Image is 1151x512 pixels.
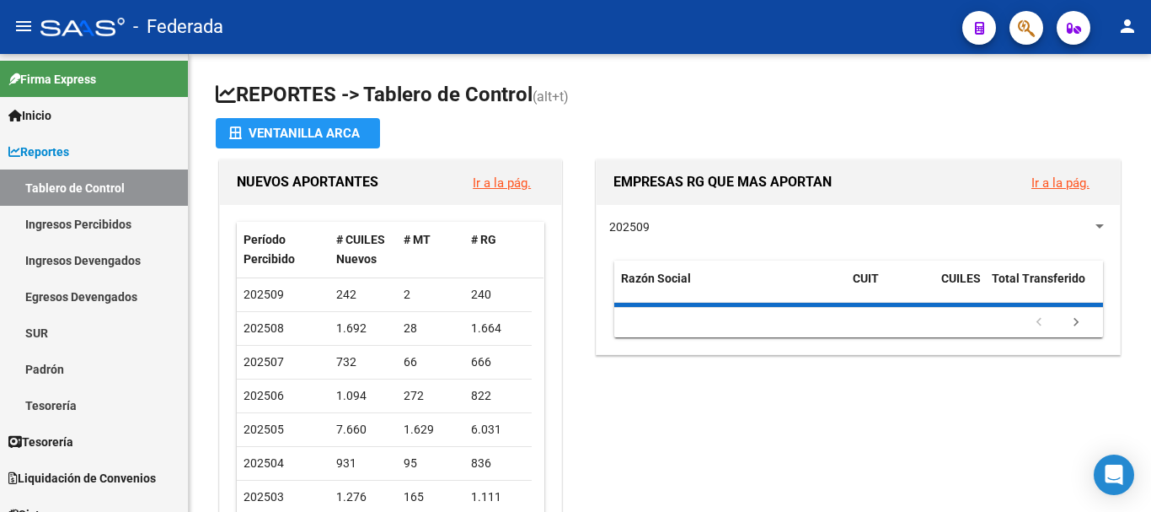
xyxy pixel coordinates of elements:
[244,288,284,301] span: 202509
[329,222,397,278] datatable-header-cell: # CUILES Nuevos
[1018,167,1103,198] button: Ir a la pág.
[13,16,34,36] mat-icon: menu
[336,420,390,439] div: 7.660
[464,222,532,278] datatable-header-cell: # RG
[8,106,51,125] span: Inicio
[216,81,1124,110] h1: REPORTES -> Tablero de Control
[336,233,385,266] span: # CUILES Nuevos
[846,261,934,316] datatable-header-cell: CUIT
[609,220,650,234] span: 202509
[1031,175,1089,191] a: Ir a la pág.
[1094,455,1134,495] div: Open Intercom Messenger
[8,143,69,161] span: Reportes
[336,488,390,507] div: 1.276
[404,420,458,439] div: 1.629
[404,233,431,246] span: # MT
[237,174,378,190] span: NUEVOS APORTANTES
[8,469,156,488] span: Liquidación de Convenios
[473,175,531,191] a: Ir a la pág.
[471,488,525,507] div: 1.111
[934,261,985,316] datatable-header-cell: CUILES
[404,488,458,507] div: 165
[613,174,832,190] span: EMPRESAS RG QUE MAS APORTAN
[985,261,1103,316] datatable-header-cell: Total Transferido
[853,272,879,285] span: CUIT
[8,70,96,89] span: Firma Express
[404,386,458,406] div: 272
[1023,314,1055,332] a: go to previous page
[244,321,284,335] span: 202508
[404,454,458,473] div: 95
[471,454,525,473] div: 836
[404,353,458,372] div: 66
[8,433,73,451] span: Tesorería
[216,118,380,148] button: Ventanilla ARCA
[244,456,284,470] span: 202504
[471,420,525,439] div: 6.031
[237,222,329,278] datatable-header-cell: Período Percibido
[336,386,390,406] div: 1.094
[471,319,525,338] div: 1.664
[336,285,390,305] div: 242
[336,353,390,372] div: 732
[1117,16,1138,36] mat-icon: person
[459,167,544,198] button: Ir a la pág.
[941,272,981,285] span: CUILES
[471,285,525,305] div: 240
[244,490,284,504] span: 202503
[244,355,284,369] span: 202507
[533,89,569,105] span: (alt+t)
[1060,314,1092,332] a: go to next page
[397,222,464,278] datatable-header-cell: # MT
[336,454,390,473] div: 931
[621,272,691,285] span: Razón Social
[614,261,846,316] datatable-header-cell: Razón Social
[471,353,525,372] div: 666
[336,319,390,338] div: 1.692
[404,285,458,305] div: 2
[244,423,284,436] span: 202505
[992,272,1085,285] span: Total Transferido
[133,8,223,46] span: - Federada
[229,118,367,148] div: Ventanilla ARCA
[404,319,458,338] div: 28
[471,233,496,246] span: # RG
[471,386,525,406] div: 822
[244,389,284,402] span: 202506
[244,233,295,266] span: Período Percibido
